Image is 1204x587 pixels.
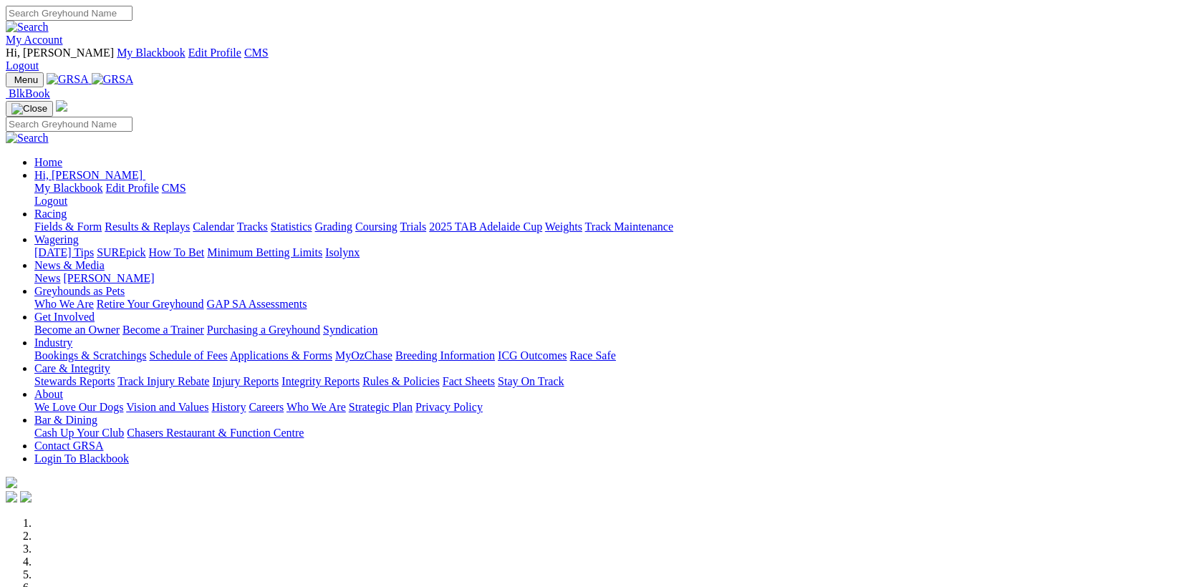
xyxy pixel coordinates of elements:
[34,324,1198,336] div: Get Involved
[6,47,1198,72] div: My Account
[325,246,360,258] a: Isolynx
[106,182,159,194] a: Edit Profile
[126,401,208,413] a: Vision and Values
[6,47,114,59] span: Hi, [PERSON_NAME]
[34,375,1198,388] div: Care & Integrity
[34,208,67,220] a: Racing
[34,220,102,233] a: Fields & Form
[47,73,89,86] img: GRSA
[63,272,154,284] a: [PERSON_NAME]
[34,182,103,194] a: My Blackbook
[14,74,38,85] span: Menu
[6,72,44,87] button: Toggle navigation
[323,324,377,336] a: Syndication
[34,349,146,362] a: Bookings & Scratchings
[34,298,1198,311] div: Greyhounds as Pets
[281,375,360,387] a: Integrity Reports
[34,440,103,452] a: Contact GRSA
[6,491,17,503] img: facebook.svg
[6,21,49,34] img: Search
[34,311,95,323] a: Get Involved
[355,220,398,233] a: Coursing
[97,298,204,310] a: Retire Your Greyhound
[9,87,50,100] span: BlkBook
[211,401,246,413] a: History
[149,246,205,258] a: How To Bet
[122,324,204,336] a: Become a Trainer
[34,246,94,258] a: [DATE] Tips
[315,220,352,233] a: Grading
[443,375,495,387] a: Fact Sheets
[92,73,134,86] img: GRSA
[400,220,426,233] a: Trials
[20,491,32,503] img: twitter.svg
[34,169,143,181] span: Hi, [PERSON_NAME]
[56,100,67,112] img: logo-grsa-white.png
[498,349,567,362] a: ICG Outcomes
[585,220,673,233] a: Track Maintenance
[6,117,133,132] input: Search
[569,349,615,362] a: Race Safe
[207,298,307,310] a: GAP SA Assessments
[34,336,72,349] a: Industry
[6,101,53,117] button: Toggle navigation
[286,401,346,413] a: Who We Are
[188,47,241,59] a: Edit Profile
[6,132,49,145] img: Search
[34,401,123,413] a: We Love Our Dogs
[230,349,332,362] a: Applications & Forms
[117,47,186,59] a: My Blackbook
[6,87,50,100] a: BlkBook
[34,272,60,284] a: News
[34,414,97,426] a: Bar & Dining
[335,349,392,362] a: MyOzChase
[237,220,268,233] a: Tracks
[271,220,312,233] a: Statistics
[429,220,542,233] a: 2025 TAB Adelaide Cup
[34,349,1198,362] div: Industry
[34,427,124,439] a: Cash Up Your Club
[34,195,67,207] a: Logout
[362,375,440,387] a: Rules & Policies
[34,427,1198,440] div: Bar & Dining
[6,34,63,46] a: My Account
[11,103,47,115] img: Close
[127,427,304,439] a: Chasers Restaurant & Function Centre
[34,220,1198,233] div: Racing
[34,246,1198,259] div: Wagering
[34,285,125,297] a: Greyhounds as Pets
[212,375,279,387] a: Injury Reports
[207,246,322,258] a: Minimum Betting Limits
[34,298,94,310] a: Who We Are
[545,220,582,233] a: Weights
[34,259,105,271] a: News & Media
[244,47,269,59] a: CMS
[6,6,133,21] input: Search
[207,324,320,336] a: Purchasing a Greyhound
[395,349,495,362] a: Breeding Information
[117,375,209,387] a: Track Injury Rebate
[97,246,145,258] a: SUREpick
[6,59,39,72] a: Logout
[34,401,1198,414] div: About
[34,182,1198,208] div: Hi, [PERSON_NAME]
[34,324,120,336] a: Become an Owner
[162,182,186,194] a: CMS
[498,375,564,387] a: Stay On Track
[34,375,115,387] a: Stewards Reports
[193,220,234,233] a: Calendar
[149,349,227,362] a: Schedule of Fees
[34,362,110,374] a: Care & Integrity
[415,401,483,413] a: Privacy Policy
[34,169,145,181] a: Hi, [PERSON_NAME]
[349,401,413,413] a: Strategic Plan
[34,156,62,168] a: Home
[34,272,1198,285] div: News & Media
[6,477,17,488] img: logo-grsa-white.png
[105,220,190,233] a: Results & Replays
[34,388,63,400] a: About
[34,452,129,465] a: Login To Blackbook
[249,401,284,413] a: Careers
[34,233,79,246] a: Wagering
